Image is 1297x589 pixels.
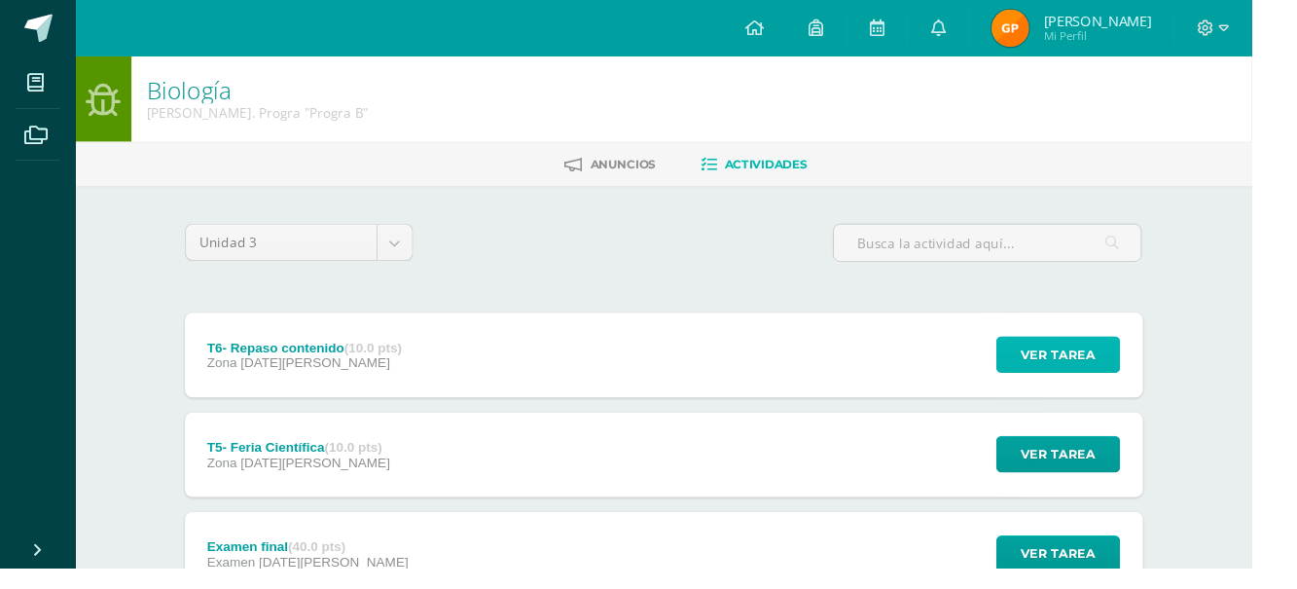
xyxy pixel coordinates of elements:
span: Actividades [751,163,837,177]
strong: (40.0 pts) [299,559,358,574]
button: Ver tarea [1032,349,1161,387]
a: Biología [152,77,239,110]
span: [DATE][PERSON_NAME] [249,471,404,487]
a: Actividades [727,155,837,186]
button: Ver tarea [1032,452,1161,490]
span: Unidad 3 [207,233,376,270]
a: Anuncios [586,155,680,186]
span: Ver tarea [1058,350,1135,386]
div: T5- Feria Científica [214,456,404,471]
div: T6- Repaso contenido [214,352,416,368]
span: Zona [214,368,245,384]
span: Zona [214,471,245,487]
img: 18f78e33ba36927068e7765bfc414182.png [1027,10,1066,49]
div: Examen final [214,559,422,574]
span: Mi Perfil [1081,29,1193,46]
span: [DATE][PERSON_NAME] [249,368,404,384]
input: Busca la actividad aquí... [864,233,1182,271]
span: [PERSON_NAME] [1081,12,1193,31]
strong: (10.0 pts) [357,352,416,368]
strong: (10.0 pts) [337,456,396,471]
a: Unidad 3 [193,233,427,270]
div: Quinto Bach. Progra 'Progra B' [152,107,382,126]
h1: Biología [152,80,382,107]
span: Ver tarea [1058,453,1135,489]
span: Anuncios [612,163,680,177]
